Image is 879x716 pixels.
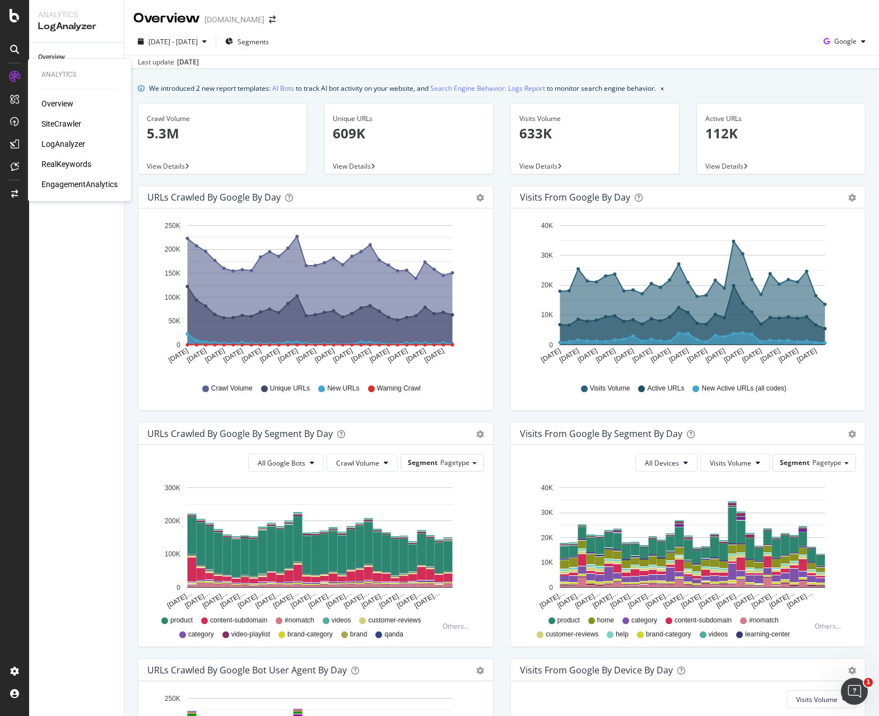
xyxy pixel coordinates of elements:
[327,384,359,393] span: New URLs
[647,384,684,393] span: Active URLs
[270,384,310,393] span: Unique URLs
[333,161,371,171] span: View Details
[546,630,598,639] span: customer-reviews
[745,630,790,639] span: learning-center
[841,678,868,705] iframe: Intercom live chat
[41,98,73,109] a: Overview
[211,384,253,393] span: Crawl Volume
[476,194,484,202] div: gear
[519,161,557,171] span: View Details
[520,217,852,373] svg: A chart.
[147,192,281,203] div: URLs Crawled by Google by day
[701,384,786,393] span: New Active URLs (all codes)
[520,664,673,676] div: Visits From Google By Device By Day
[177,57,199,67] div: [DATE]
[590,384,630,393] span: Visits Volume
[41,138,85,150] a: LogAnalyzer
[333,124,484,143] p: 609K
[169,317,180,325] text: 50K
[248,454,324,472] button: All Google Bots
[675,616,732,625] span: content-subdomain
[148,37,198,47] span: [DATE] - [DATE]
[519,124,671,143] p: 633K
[332,347,354,364] text: [DATE]
[165,294,180,301] text: 100K
[38,9,115,20] div: Analytics
[167,347,189,364] text: [DATE]
[384,630,403,639] span: qanda
[333,114,484,124] div: Unique URLs
[864,678,873,687] span: 1
[796,347,818,364] text: [DATE]
[704,347,726,364] text: [DATE]
[576,347,598,364] text: [DATE]
[749,616,779,625] span: #nomatch
[272,82,294,94] a: AI Bots
[147,481,480,611] svg: A chart.
[147,114,298,124] div: Crawl Volume
[541,222,552,230] text: 40K
[165,269,180,277] text: 150K
[350,347,373,364] text: [DATE]
[41,70,118,80] div: Analytics
[285,616,314,625] span: #nomatch
[377,384,421,393] span: Warning Crawl
[38,52,65,63] div: Overview
[204,14,264,25] div: [DOMAIN_NAME]
[541,559,552,566] text: 10K
[240,347,263,364] text: [DATE]
[645,458,679,468] span: All Devices
[476,667,484,675] div: gear
[710,458,751,468] span: Visits Volume
[558,347,580,364] text: [DATE]
[176,584,180,592] text: 0
[594,347,617,364] text: [DATE]
[185,347,208,364] text: [DATE]
[812,458,841,467] span: Pagetype
[848,430,856,438] div: gear
[519,114,671,124] div: Visits Volume
[787,690,856,708] button: Visits Volume
[686,347,708,364] text: [DATE]
[440,458,469,467] span: Pagetype
[612,347,635,364] text: [DATE]
[368,616,421,625] span: customer-reviews
[541,484,552,492] text: 40K
[520,481,852,611] svg: A chart.
[658,80,667,96] button: close banner
[188,630,214,639] span: category
[549,341,553,349] text: 0
[165,517,180,525] text: 200K
[709,630,728,639] span: videos
[430,82,545,94] a: Search Engine Behavior: Logs Report
[277,347,299,364] text: [DATE]
[796,695,838,704] span: Visits Volume
[834,36,857,46] span: Google
[540,347,562,364] text: [DATE]
[41,179,118,190] div: EngagementAnalytics
[170,616,193,625] span: product
[705,114,857,124] div: Active URLs
[41,159,91,170] div: RealKeywords
[541,252,552,259] text: 30K
[38,20,115,33] div: LogAnalyzer
[176,341,180,349] text: 0
[404,347,427,364] text: [DATE]
[204,347,226,364] text: [DATE]
[631,616,657,625] span: category
[423,347,445,364] text: [DATE]
[210,616,267,625] span: content-subdomain
[133,9,200,28] div: Overview
[443,621,474,631] div: Others...
[646,630,691,639] span: brand-category
[165,484,180,492] text: 300K
[222,347,244,364] text: [DATE]
[147,217,480,373] svg: A chart.
[780,458,810,467] span: Segment
[815,621,846,631] div: Others...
